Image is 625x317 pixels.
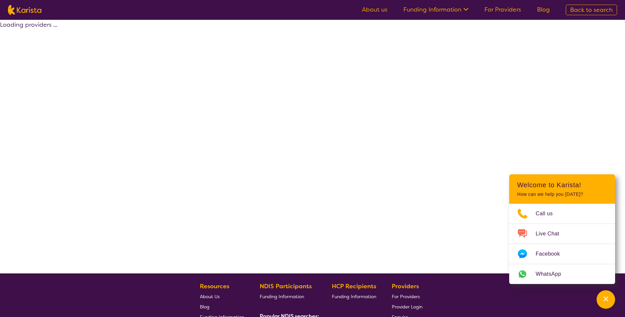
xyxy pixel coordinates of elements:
[392,282,419,290] b: Providers
[517,192,607,197] p: How can we help you [DATE]?
[570,6,613,14] span: Back to search
[332,294,376,299] span: Funding Information
[509,204,615,284] ul: Choose channel
[509,174,615,284] div: Channel Menu
[260,294,304,299] span: Funding Information
[260,282,312,290] b: NDIS Participants
[537,6,550,14] a: Blog
[362,6,387,14] a: About us
[200,301,244,312] a: Blog
[536,269,569,279] span: WhatsApp
[200,291,244,301] a: About Us
[536,249,568,259] span: Facebook
[392,301,423,312] a: Provider Login
[484,6,521,14] a: For Providers
[392,291,423,301] a: For Providers
[200,294,220,299] span: About Us
[8,5,41,15] img: Karista logo
[332,291,376,301] a: Funding Information
[536,229,567,239] span: Live Chat
[536,209,561,219] span: Call us
[403,6,469,14] a: Funding Information
[260,291,317,301] a: Funding Information
[566,5,617,15] a: Back to search
[509,264,615,284] a: Web link opens in a new tab.
[392,294,420,299] span: For Providers
[392,304,423,310] span: Provider Login
[517,181,607,189] h2: Welcome to Karista!
[597,290,615,309] button: Channel Menu
[200,282,229,290] b: Resources
[200,304,209,310] span: Blog
[332,282,376,290] b: HCP Recipients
